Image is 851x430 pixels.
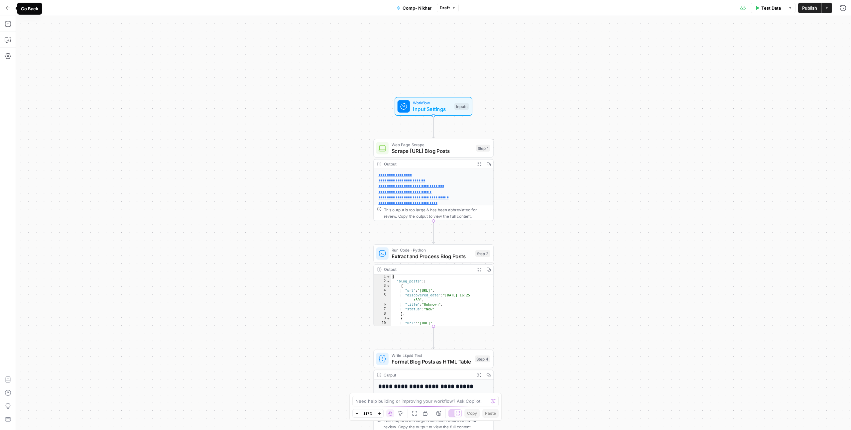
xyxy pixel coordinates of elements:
[413,105,451,113] span: Input Settings
[802,5,817,11] span: Publish
[432,116,435,138] g: Edge from start to step_1
[475,250,490,257] div: Step 2
[374,307,391,312] div: 7
[21,5,38,12] div: Go Back
[432,221,435,244] g: Edge from step_1 to step_2
[761,5,781,11] span: Test Data
[374,288,391,293] div: 4
[386,279,391,284] span: Toggle code folding, rows 2 through 21
[403,5,431,11] span: Comp- Nikhar
[373,244,493,326] div: Run Code · PythonExtract and Process Blog PostsStep 2Output{ "blog_posts":[ { "url":"[URL]", "dis...
[384,372,472,378] div: Output
[374,284,391,288] div: 3
[475,355,490,362] div: Step 4
[392,352,472,359] span: Write Liquid Text
[384,207,490,219] div: This output is too large & has been abbreviated for review. to view the full content.
[363,411,373,416] span: 117%
[374,279,391,284] div: 2
[386,274,391,279] span: Toggle code folding, rows 1 through 24
[476,145,490,152] div: Step 1
[386,316,391,321] span: Toggle code folding, rows 9 through 14
[393,3,435,13] button: Comp- Nikhar
[392,252,472,260] span: Extract and Process Blog Posts
[384,266,472,272] div: Output
[398,214,428,218] span: Copy the output
[384,161,472,167] div: Output
[440,5,450,11] span: Draft
[437,4,459,12] button: Draft
[398,424,428,429] span: Copy the output
[384,417,490,430] div: This output is too large & has been abbreviated for review. to view the full content.
[374,312,391,316] div: 8
[467,410,477,416] span: Copy
[373,97,493,116] div: WorkflowInput SettingsInputs
[454,103,469,110] div: Inputs
[432,326,435,349] g: Edge from step_2 to step_4
[392,142,473,148] span: Web Page Scrape
[374,302,391,307] div: 6
[386,284,391,288] span: Toggle code folding, rows 3 through 8
[392,247,472,253] span: Run Code · Python
[374,274,391,279] div: 1
[374,293,391,302] div: 5
[482,409,499,418] button: Paste
[413,100,451,106] span: Workflow
[751,3,785,13] button: Test Data
[392,147,473,155] span: Scrape [URL] Blog Posts
[464,409,480,418] button: Copy
[798,3,821,13] button: Publish
[485,410,496,416] span: Paste
[374,321,391,330] div: 10
[374,316,391,321] div: 9
[392,358,472,365] span: Format Blog Posts as HTML Table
